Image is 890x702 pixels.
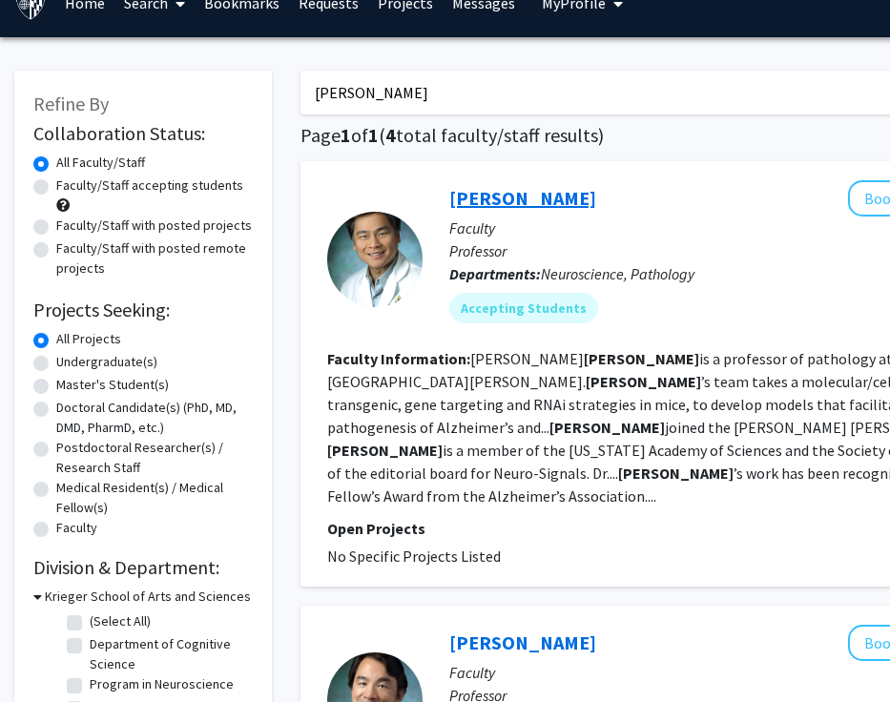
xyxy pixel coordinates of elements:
[368,123,379,147] span: 1
[341,123,351,147] span: 1
[449,186,596,210] a: [PERSON_NAME]
[33,122,253,145] h2: Collaboration Status:
[56,175,243,196] label: Faculty/Staff accepting students
[90,674,234,694] label: Program in Neuroscience
[56,329,121,349] label: All Projects
[56,153,145,173] label: All Faculty/Staff
[541,264,694,283] span: Neuroscience, Pathology
[449,264,541,283] b: Departments:
[90,611,151,631] label: (Select All)
[56,398,253,438] label: Doctoral Candidate(s) (PhD, MD, DMD, PharmD, etc.)
[56,216,252,236] label: Faculty/Staff with posted projects
[618,464,734,483] b: [PERSON_NAME]
[584,349,699,368] b: [PERSON_NAME]
[56,375,169,395] label: Master's Student(s)
[586,372,701,391] b: [PERSON_NAME]
[549,418,665,437] b: [PERSON_NAME]
[90,634,248,674] label: Department of Cognitive Science
[327,441,443,460] b: [PERSON_NAME]
[56,352,157,372] label: Undergraduate(s)
[327,349,470,368] b: Faculty Information:
[449,630,596,654] a: [PERSON_NAME]
[33,299,253,321] h2: Projects Seeking:
[56,438,253,478] label: Postdoctoral Researcher(s) / Research Staff
[327,547,501,566] span: No Specific Projects Listed
[33,92,109,115] span: Refine By
[45,587,251,607] h3: Krieger School of Arts and Sciences
[385,123,396,147] span: 4
[56,518,97,538] label: Faculty
[56,478,253,518] label: Medical Resident(s) / Medical Fellow(s)
[56,238,253,279] label: Faculty/Staff with posted remote projects
[449,293,598,323] mat-chip: Accepting Students
[33,556,253,579] h2: Division & Department:
[14,616,81,688] iframe: Chat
